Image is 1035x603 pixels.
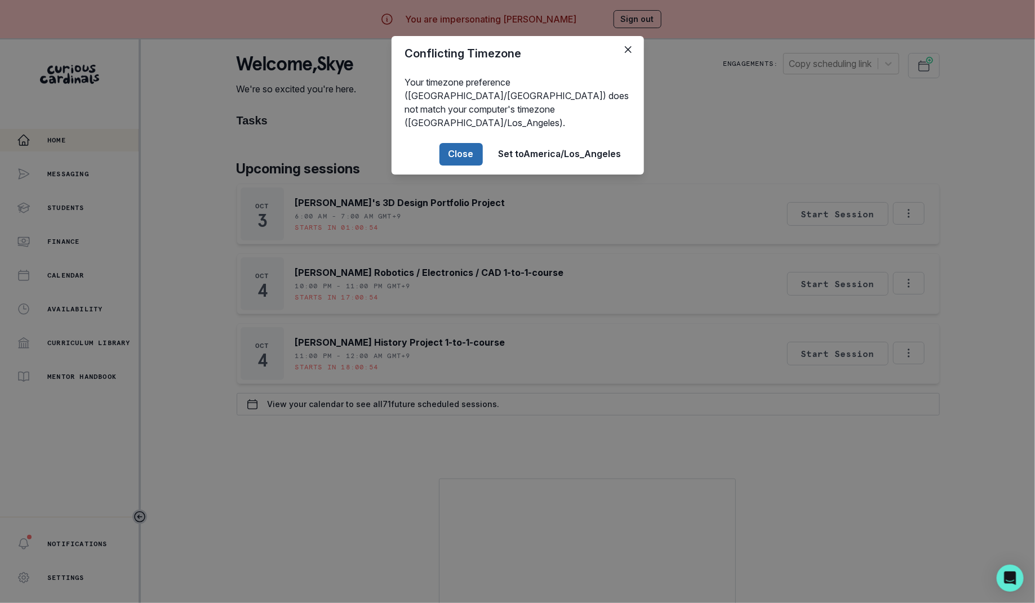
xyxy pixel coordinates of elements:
div: Open Intercom Messenger [997,565,1024,592]
button: Close [439,143,483,166]
button: Close [619,41,637,59]
button: Set toAmerica/Los_Angeles [490,143,630,166]
header: Conflicting Timezone [392,36,644,71]
div: Your timezone preference ([GEOGRAPHIC_DATA]/[GEOGRAPHIC_DATA]) does not match your computer's tim... [392,71,644,134]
